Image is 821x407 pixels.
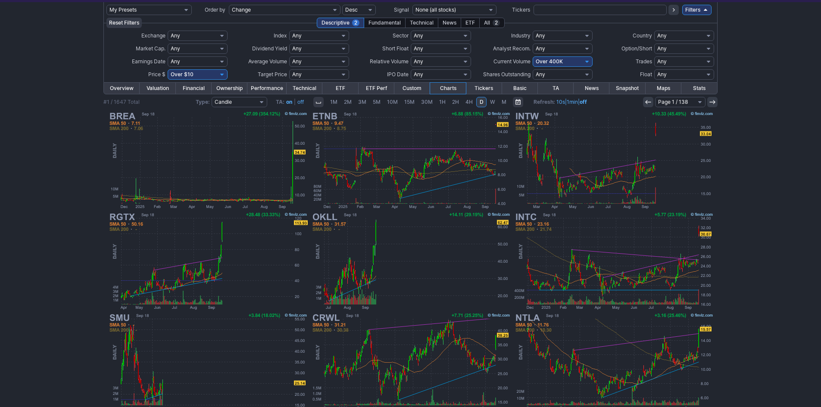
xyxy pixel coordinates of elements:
[274,32,287,39] span: Index
[462,97,476,107] a: 4H
[640,71,652,78] span: Float
[633,32,652,39] span: Country
[359,83,394,94] a: ETF Perf
[212,83,247,94] a: Ownership
[493,58,531,65] span: Current Volume
[405,18,438,28] div: Technical
[103,98,140,106] div: #1 / 1647 Total
[493,45,531,52] span: Analyst Recom.
[513,211,715,311] img: INTC - Intel Corp - Stock Price Chart
[364,18,406,28] div: Fundamental
[621,45,652,52] span: Option/Short
[330,99,337,105] span: 1M
[196,99,210,105] b: Type:
[483,71,531,78] span: Shares Outstanding
[580,99,587,105] a: off
[430,83,466,94] a: Charts
[107,211,309,311] img: RGTX - Defiance Daily Target 2X Long RGTI ETF - Stock Price Chart
[476,97,487,107] a: D
[358,99,366,105] span: 3M
[646,83,681,94] a: Maps
[682,5,712,15] a: Filters
[276,99,284,105] b: TA:
[352,19,359,26] span: 2
[297,99,304,105] a: off
[418,97,436,107] a: 30M
[341,97,355,107] a: 2M
[436,97,449,107] a: 1H
[140,83,175,94] a: Valuation
[107,110,309,211] img: BREA - Brera Holdings PLC - Stock Price Chart
[609,83,645,94] a: Snapshot
[287,83,322,94] a: Technical
[487,97,498,107] a: W
[394,6,409,13] span: Signal
[534,98,587,106] span: | |
[513,110,715,211] img: INTW - GraniteShares 2x Long INTC Daily ETF - Stock Price Chart
[286,99,292,105] a: on
[387,71,409,78] span: IPO Date
[176,83,212,94] a: Financial
[106,18,142,28] button: Reset Filters
[567,99,578,105] a: 1min
[636,58,652,65] span: Trades
[294,99,296,105] span: |
[355,97,369,107] a: 3M
[252,45,287,52] span: Dividend Yield
[384,97,401,107] a: 10M
[502,99,506,105] span: M
[132,58,165,65] span: Earnings Date
[439,99,446,105] span: 1H
[493,19,500,26] span: 2
[370,58,409,65] span: Relative Volume
[681,83,717,94] a: Stats
[512,6,530,13] span: Tickers
[502,83,538,94] a: Basic
[327,97,340,107] a: 1M
[373,99,381,105] span: 5M
[248,58,287,65] span: Average Volume
[452,99,459,105] span: 2H
[513,97,523,107] button: Range
[247,83,287,94] a: Performance
[499,97,509,107] a: M
[421,99,433,105] span: 30M
[404,99,415,105] span: 15M
[141,32,165,39] span: Exchange
[382,45,409,52] span: Short Float
[370,97,384,107] a: 5M
[322,83,358,94] a: ETF
[401,97,418,107] a: 15M
[534,99,555,105] b: Refresh:
[461,18,480,28] div: ETF
[466,83,502,94] a: Tickers
[313,97,324,107] button: Interval
[480,99,484,105] span: D
[511,32,531,39] span: Industry
[148,71,165,78] span: Price $
[574,83,609,94] a: News
[438,18,461,28] div: News
[387,99,398,105] span: 10M
[538,83,574,94] a: TA
[393,32,409,39] span: Sector
[449,97,462,107] a: 2H
[394,83,430,94] a: Custom
[344,99,352,105] span: 2M
[310,110,512,211] img: ETNB - 89bio Inc - Stock Price Chart
[258,71,287,78] span: Target Price
[310,211,512,311] img: OKLL - Defiance Daily Target 2x Long OKLO ETF - Stock Price Chart
[490,99,495,105] span: W
[104,83,140,94] a: Overview
[205,6,225,13] span: Order by
[479,18,505,28] div: All
[317,18,364,28] div: Descriptive
[136,45,165,52] span: Market Cap.
[556,99,565,105] a: 10s
[465,99,473,105] span: 4H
